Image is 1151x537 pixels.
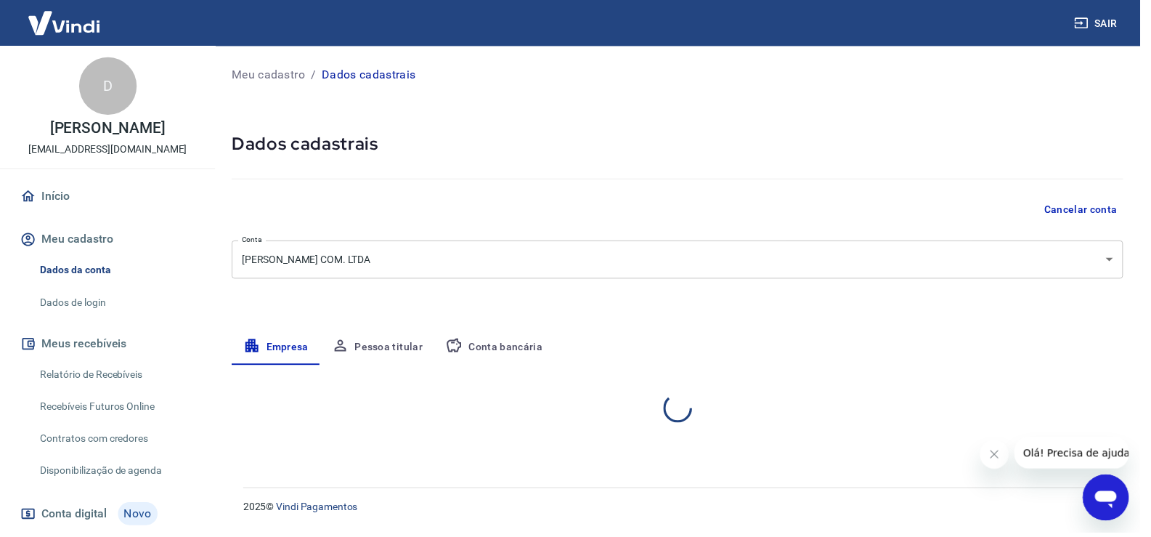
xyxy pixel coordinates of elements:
[42,509,107,529] span: Conta digital
[35,461,200,490] a: Disponibilização de agenda
[1024,441,1139,473] iframe: Mensagem da empresa
[17,182,200,214] a: Início
[1093,479,1139,525] iframe: Botão para abrir a janela de mensagens
[279,506,361,517] a: Vindi Pagamentos
[17,1,112,45] img: Vindi
[17,226,200,258] button: Meu cadastro
[35,291,200,320] a: Dados de login
[17,501,200,536] a: Conta digitalNovo
[234,334,323,368] button: Empresa
[119,507,159,530] span: Novo
[35,363,200,393] a: Relatório de Recebíveis
[35,428,200,458] a: Contratos com credores
[438,334,559,368] button: Conta bancária
[35,396,200,426] a: Recebíveis Futuros Online
[244,236,264,247] label: Conta
[234,243,1134,281] div: [PERSON_NAME] COM. LTDA
[314,67,319,84] p: /
[80,58,138,116] div: D
[35,258,200,288] a: Dados da conta
[17,331,200,363] button: Meus recebíveis
[234,67,308,84] a: Meu cadastro
[234,134,1134,157] h5: Dados cadastrais
[1081,10,1134,37] button: Sair
[245,504,1116,520] p: 2025 ©
[323,334,439,368] button: Pessoa titular
[989,444,1018,473] iframe: Fechar mensagem
[28,143,189,158] p: [EMAIL_ADDRESS][DOMAIN_NAME]
[325,67,419,84] p: Dados cadastrais
[9,10,122,22] span: Olá! Precisa de ajuda?
[1048,198,1134,225] button: Cancelar conta
[50,122,166,137] p: [PERSON_NAME]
